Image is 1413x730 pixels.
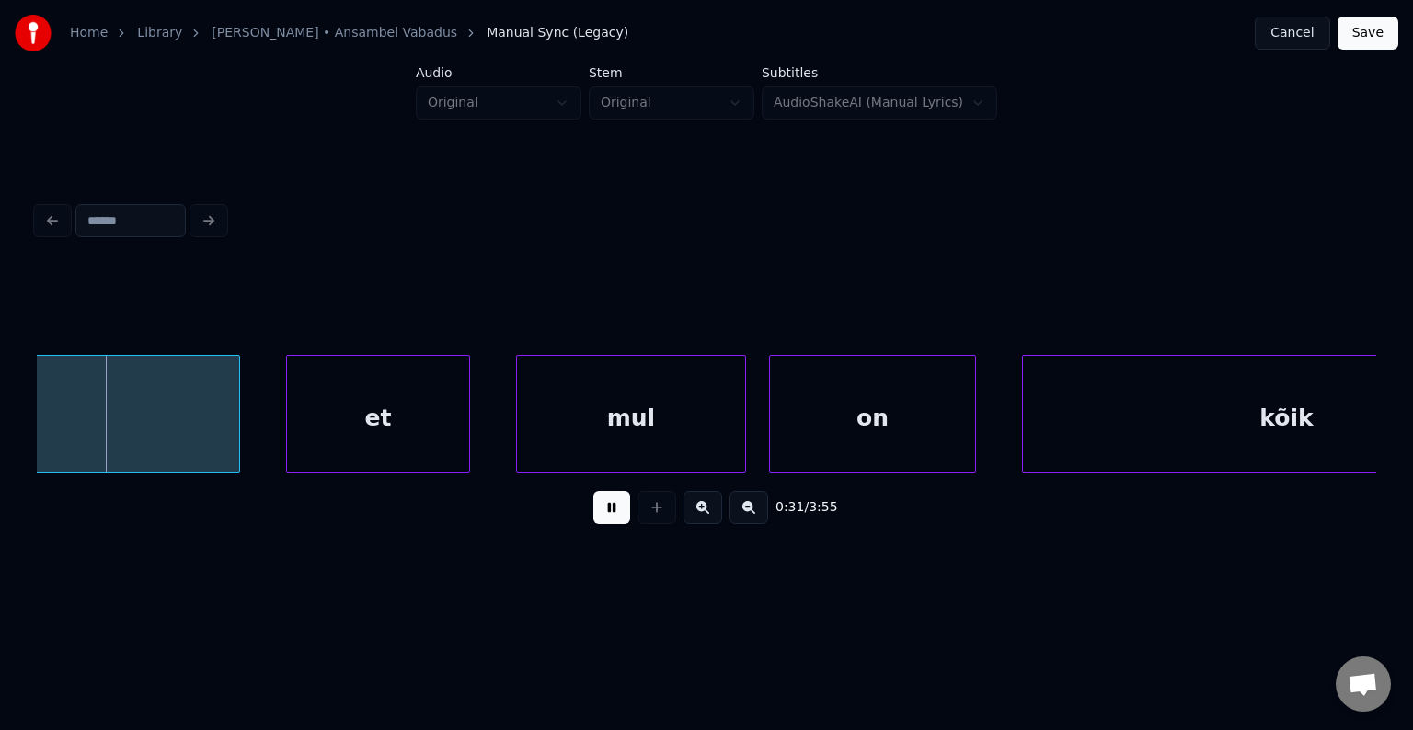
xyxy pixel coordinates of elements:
nav: breadcrumb [70,24,628,42]
a: Home [70,24,108,42]
span: 0:31 [775,498,804,517]
a: Library [137,24,182,42]
span: 3:55 [809,498,837,517]
a: [PERSON_NAME] • Ansambel Vabadus [212,24,457,42]
label: Audio [416,66,581,79]
button: Cancel [1255,17,1329,50]
div: Open chat [1336,656,1391,712]
button: Save [1338,17,1398,50]
label: Stem [589,66,754,79]
div: / [775,498,820,517]
img: youka [15,15,52,51]
span: Manual Sync (Legacy) [487,24,628,42]
label: Subtitles [762,66,997,79]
